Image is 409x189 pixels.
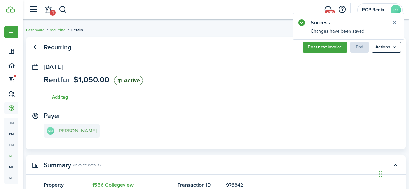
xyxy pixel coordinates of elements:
[322,2,334,18] a: Messaging
[303,42,347,53] button: Post next invoice
[58,128,97,134] e-details-info-title: [PERSON_NAME]
[44,112,60,120] panel-main-title: Payer
[44,44,71,51] panel-main-title: Recurring
[325,10,335,16] span: +99
[60,74,70,86] span: for
[49,27,66,33] a: Recurring
[372,42,401,53] button: Open menu
[27,4,39,16] button: Open sidebar
[362,8,388,12] span: PCP Rental Division
[44,74,60,86] span: Rent
[6,6,15,13] img: TenantCloud
[44,93,68,101] button: Add tag
[73,74,109,86] span: $1,050.00
[390,18,399,27] button: Close notify
[114,76,143,85] status: Active
[26,27,45,33] a: Dashboard
[71,27,83,33] span: Details
[178,181,223,189] panel-main-title: Transaction ID
[44,181,89,189] panel-main-title: Property
[73,162,101,168] panel-main-subtitle: (Invoice details)
[372,42,401,53] menu-btn: Actions
[44,162,71,169] panel-main-title: Summary
[4,140,18,151] a: bn
[92,181,134,189] a: 1556 Collegeview
[47,127,54,135] avatar-text: CM
[4,26,18,38] button: Open menu
[379,164,382,184] div: Drag
[4,173,18,184] a: re
[337,4,348,15] button: Open resource center
[377,158,409,189] iframe: Chat Widget
[29,42,40,53] a: Go back
[4,151,18,162] a: re
[44,62,63,72] span: [DATE]
[4,129,18,140] a: pm
[59,4,67,15] button: Search
[4,118,18,129] a: tn
[293,28,404,39] notify-body: Changes have been saved
[44,124,100,138] a: CM[PERSON_NAME]
[42,2,54,18] a: Notifications
[50,10,56,16] span: 1
[391,5,401,15] avatar-text: PR
[226,181,369,189] panel-main-description: 976842
[311,19,385,26] notify-title: Success
[4,162,18,173] a: mt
